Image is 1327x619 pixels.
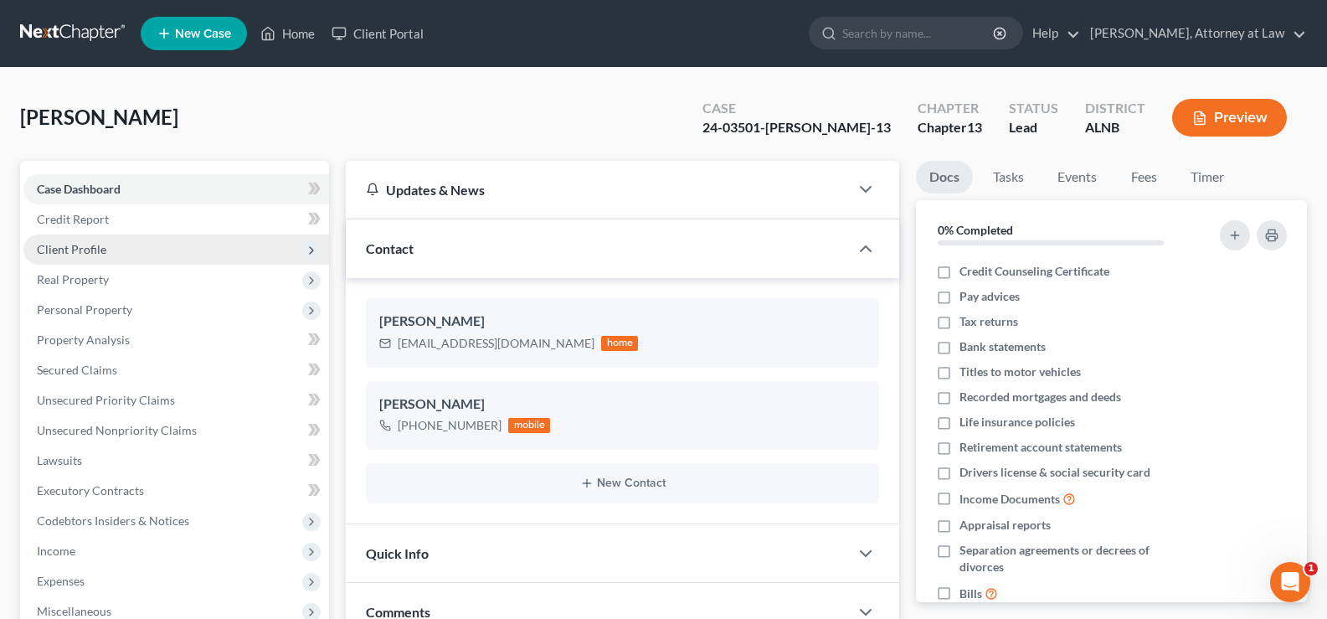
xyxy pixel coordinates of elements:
[37,423,197,437] span: Unsecured Nonpriority Claims
[980,161,1037,193] a: Tasks
[37,302,132,317] span: Personal Property
[20,105,178,129] span: [PERSON_NAME]
[37,483,144,498] span: Executory Contracts
[175,28,231,40] span: New Case
[702,99,891,118] div: Case
[959,585,982,602] span: Bills
[601,336,638,351] div: home
[366,240,414,256] span: Contact
[398,417,501,434] div: [PHONE_NUMBER]
[366,181,829,199] div: Updates & News
[1044,161,1110,193] a: Events
[508,418,550,433] div: mobile
[252,18,323,49] a: Home
[37,363,117,377] span: Secured Claims
[23,415,329,446] a: Unsecured Nonpriority Claims
[959,288,1020,305] span: Pay advices
[959,389,1121,405] span: Recorded mortgages and deeds
[918,118,982,137] div: Chapter
[1117,161,1170,193] a: Fees
[959,464,1150,481] span: Drivers license & social security card
[1085,99,1145,118] div: District
[37,333,130,347] span: Property Analysis
[959,491,1060,508] span: Income Documents
[1082,18,1306,49] a: [PERSON_NAME], Attorney at Law
[37,513,189,528] span: Codebtors Insiders & Notices
[959,338,1046,355] span: Bank statements
[379,477,866,490] button: New Contact
[842,18,995,49] input: Search by name...
[959,439,1122,456] span: Retirement account statements
[1172,99,1287,137] button: Preview
[1270,562,1310,602] iframe: Intercom live chat
[23,476,329,506] a: Executory Contracts
[323,18,432,49] a: Client Portal
[23,204,329,235] a: Credit Report
[37,393,175,407] span: Unsecured Priority Claims
[398,335,594,352] div: [EMAIL_ADDRESS][DOMAIN_NAME]
[959,313,1018,330] span: Tax returns
[959,517,1051,534] span: Appraisal reports
[967,119,982,135] span: 13
[37,453,82,467] span: Lawsuits
[23,385,329,415] a: Unsecured Priority Claims
[1304,562,1318,575] span: 1
[37,272,109,286] span: Real Property
[379,395,866,415] div: [PERSON_NAME]
[916,161,973,193] a: Docs
[959,364,1081,380] span: Titles to motor vehicles
[702,118,891,137] div: 24-03501-[PERSON_NAME]-13
[1177,161,1237,193] a: Timer
[1009,99,1058,118] div: Status
[918,99,982,118] div: Chapter
[1009,118,1058,137] div: Lead
[23,325,329,355] a: Property Analysis
[23,446,329,476] a: Lawsuits
[959,263,1109,280] span: Credit Counseling Certificate
[37,182,121,196] span: Case Dashboard
[37,574,85,588] span: Expenses
[938,223,1013,237] strong: 0% Completed
[23,174,329,204] a: Case Dashboard
[37,212,109,226] span: Credit Report
[959,414,1075,431] span: Life insurance policies
[379,312,866,332] div: [PERSON_NAME]
[23,355,329,385] a: Secured Claims
[1024,18,1080,49] a: Help
[959,542,1195,575] span: Separation agreements or decrees of divorces
[366,545,429,561] span: Quick Info
[37,544,75,558] span: Income
[37,242,106,256] span: Client Profile
[37,604,111,618] span: Miscellaneous
[1085,118,1145,137] div: ALNB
